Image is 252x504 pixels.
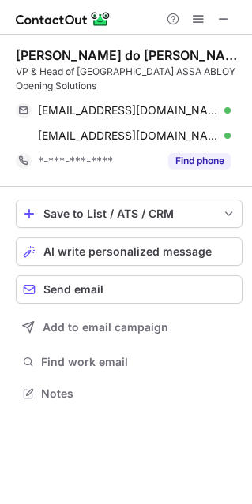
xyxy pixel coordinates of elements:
span: AI write personalized message [43,245,212,258]
div: Save to List / ATS / CRM [43,207,215,220]
span: [EMAIL_ADDRESS][DOMAIN_NAME] [38,129,219,143]
button: Add to email campaign [16,313,243,342]
span: Notes [41,386,236,401]
img: ContactOut v5.3.10 [16,9,111,28]
button: Notes [16,383,243,405]
button: AI write personalized message [16,237,243,266]
span: Find work email [41,355,236,369]
button: save-profile-one-click [16,200,243,228]
button: Send email [16,275,243,304]
span: [EMAIL_ADDRESS][DOMAIN_NAME] [38,103,219,118]
div: VP & Head of [GEOGRAPHIC_DATA] ASSA ABLOY Opening Solutions [16,65,243,93]
span: Send email [43,283,103,296]
div: [PERSON_NAME] do [PERSON_NAME] [16,47,243,63]
button: Find work email [16,351,243,373]
span: Add to email campaign [43,321,168,334]
button: Reveal Button [168,153,231,169]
